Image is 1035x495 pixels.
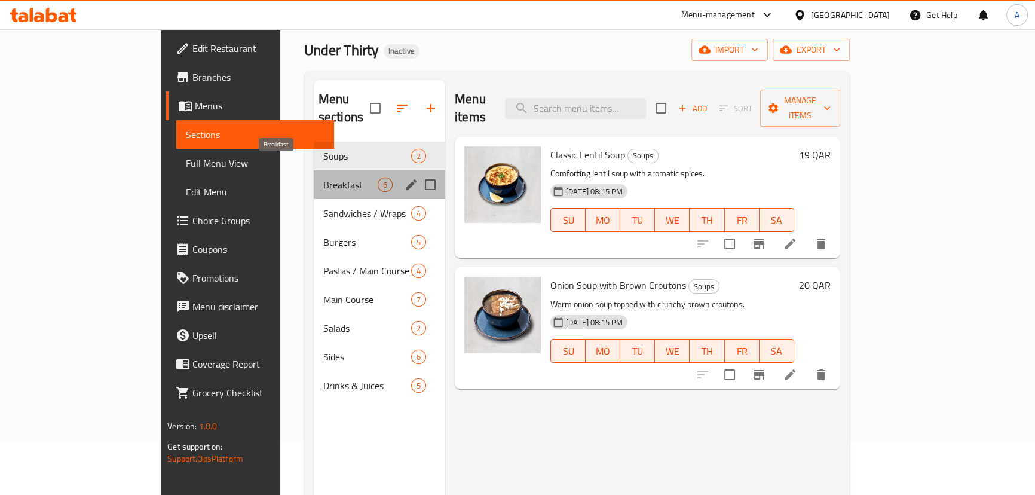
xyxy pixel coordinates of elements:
a: Coverage Report [166,350,334,378]
span: Soups [689,280,719,294]
button: TH [690,339,724,363]
span: Burgers [323,235,411,249]
span: Manage items [770,93,831,123]
span: Menus [195,99,324,113]
div: items [411,235,426,249]
span: Coverage Report [192,357,324,371]
span: WE [660,212,685,229]
a: Edit menu item [783,237,797,251]
span: Branches [192,70,324,84]
span: Grocery Checklist [192,386,324,400]
span: SA [764,212,789,229]
div: Pastas / Main Course4 [314,256,445,285]
span: Pastas / Main Course [323,264,411,278]
button: export [773,39,850,61]
span: Inactive [384,46,419,56]
span: 2 [412,323,425,334]
span: Select to update [717,362,742,387]
span: Coupons [192,242,324,256]
span: Add item [673,99,712,118]
span: [DATE] 08:15 PM [561,186,627,197]
span: Soups [323,149,411,163]
button: TH [690,208,724,232]
input: search [505,98,646,119]
button: TU [620,339,655,363]
span: Salads [323,321,411,335]
button: Manage items [760,90,840,127]
div: Sides6 [314,343,445,371]
div: items [411,149,426,163]
button: Branch-specific-item [745,360,773,389]
span: TU [625,212,650,229]
span: Choice Groups [192,213,324,228]
a: Grocery Checklist [166,378,334,407]
div: Soups [688,279,719,294]
span: Drinks & Juices [323,378,411,393]
p: Comforting lentil soup with aromatic spices. [550,166,794,181]
span: Sides [323,350,411,364]
p: Warm onion soup topped with crunchy brown croutons. [550,297,794,312]
span: Get support on: [167,439,222,454]
span: 5 [412,237,425,248]
div: Main Course7 [314,285,445,314]
span: Add [676,102,709,115]
div: Inactive [384,44,419,59]
div: [GEOGRAPHIC_DATA] [811,8,890,22]
a: Coupons [166,235,334,264]
span: export [782,42,840,57]
span: 2 [412,151,425,162]
span: WE [660,343,685,360]
a: Menu disclaimer [166,292,334,321]
div: Main Course [323,292,411,307]
button: import [691,39,768,61]
span: Upsell [192,328,324,343]
a: Menus [166,91,334,120]
div: items [378,178,393,192]
span: Version: [167,418,197,434]
a: Sections [176,120,334,149]
button: MO [586,208,620,232]
nav: Menu sections [314,137,445,405]
button: SA [760,339,794,363]
button: SU [550,208,586,232]
span: FR [730,212,755,229]
button: WE [655,208,690,232]
span: SU [556,212,581,229]
a: Promotions [166,264,334,292]
span: 1.0.0 [199,418,218,434]
span: 7 [412,294,425,305]
span: Select section [648,96,673,121]
span: Menu disclaimer [192,300,324,314]
span: Sort sections [388,94,417,123]
button: TU [620,208,655,232]
span: 4 [412,265,425,277]
span: Edit Restaurant [192,41,324,56]
span: TH [694,212,719,229]
span: MO [590,343,616,360]
h2: Menu items [455,90,491,126]
span: TH [694,343,719,360]
img: Classic Lentil Soup [464,146,541,223]
span: Classic Lentil Soup [550,146,625,164]
div: items [411,206,426,221]
div: items [411,264,426,278]
div: Breakfast6edit [314,170,445,199]
button: SA [760,208,794,232]
button: FR [725,339,760,363]
span: [DATE] 08:15 PM [561,317,627,328]
div: Drinks & Juices5 [314,371,445,400]
div: Salads2 [314,314,445,343]
a: Upsell [166,321,334,350]
a: Edit Menu [176,178,334,206]
a: Branches [166,63,334,91]
div: Soups [627,149,659,163]
a: Full Menu View [176,149,334,178]
div: items [411,321,426,335]
a: Edit menu item [783,368,797,382]
div: Sandwiches / Wraps4 [314,199,445,228]
span: SU [556,343,581,360]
